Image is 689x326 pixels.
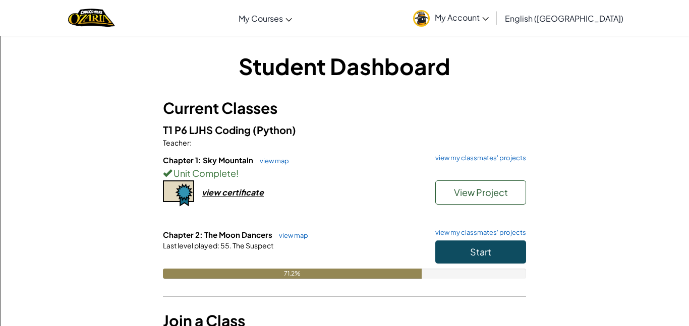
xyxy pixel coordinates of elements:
span: My Courses [239,13,283,24]
img: avatar [413,10,430,27]
a: My Courses [234,5,297,32]
img: Home [68,8,115,28]
a: English ([GEOGRAPHIC_DATA]) [500,5,628,32]
span: English ([GEOGRAPHIC_DATA]) [505,13,623,24]
a: Ozaria by CodeCombat logo [68,8,115,28]
a: My Account [408,2,494,34]
span: My Account [435,12,489,23]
